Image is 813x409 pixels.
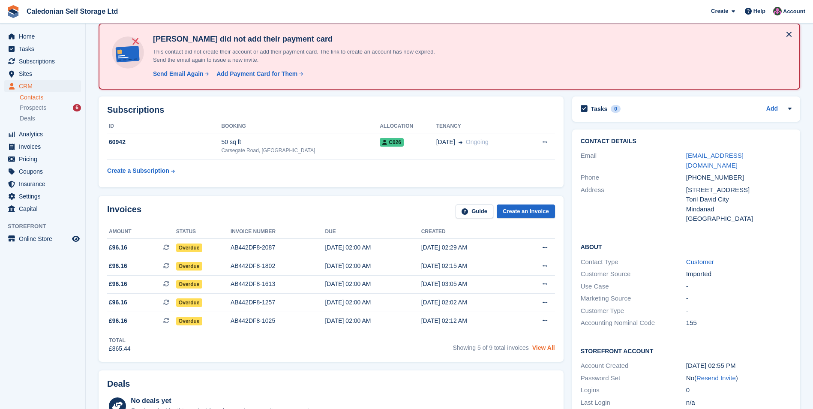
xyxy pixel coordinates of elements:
div: Marketing Source [581,294,686,304]
span: £96.16 [109,243,127,252]
h2: Invoices [107,204,141,219]
div: AB442DF8-1802 [231,262,325,271]
div: Use Case [581,282,686,292]
h2: Deals [107,379,130,389]
span: Tasks [19,43,70,55]
th: Booking [221,120,380,133]
div: [PHONE_NUMBER] [686,173,792,183]
div: - [686,306,792,316]
a: Preview store [71,234,81,244]
span: Overdue [176,280,202,289]
div: Password Set [581,373,686,383]
a: Customer [686,258,714,265]
div: Create a Subscription [107,166,169,175]
span: Settings [19,190,70,202]
h2: Subscriptions [107,105,555,115]
a: Contacts [20,93,81,102]
a: Guide [456,204,493,219]
div: Phone [581,173,686,183]
span: Subscriptions [19,55,70,67]
a: Add [766,104,778,114]
div: Contact Type [581,257,686,267]
div: AB442DF8-1257 [231,298,325,307]
span: Insurance [19,178,70,190]
div: [DATE] 02:29 AM [421,243,517,252]
span: Prospects [20,104,46,112]
div: [GEOGRAPHIC_DATA] [686,214,792,224]
a: Deals [20,114,81,123]
span: Invoices [19,141,70,153]
div: No [686,373,792,383]
div: Send Email Again [153,69,204,78]
div: 155 [686,318,792,328]
a: menu [4,233,81,245]
div: Total [109,337,131,344]
a: menu [4,30,81,42]
span: C026 [380,138,404,147]
div: [DATE] 02:15 AM [421,262,517,271]
th: Allocation [380,120,436,133]
span: CRM [19,80,70,92]
a: menu [4,178,81,190]
span: Account [783,7,805,16]
div: [DATE] 02:00 AM [325,262,421,271]
div: [DATE] 02:12 AM [421,316,517,325]
div: 6 [73,104,81,111]
span: Pricing [19,153,70,165]
th: Due [325,225,421,239]
img: no-card-linked-e7822e413c904bf8b177c4d89f31251c4716f9871600ec3ca5bfc59e148c83f4.svg [110,34,146,71]
div: Logins [581,385,686,395]
span: Coupons [19,165,70,177]
div: 0 [611,105,621,113]
span: £96.16 [109,298,127,307]
span: Overdue [176,262,202,271]
a: menu [4,68,81,80]
div: Address [581,185,686,224]
a: menu [4,203,81,215]
span: [DATE] [436,138,455,147]
div: [DATE] 02:02 AM [421,298,517,307]
a: menu [4,128,81,140]
h2: About [581,242,792,251]
div: - [686,282,792,292]
div: Imported [686,269,792,279]
a: menu [4,55,81,67]
span: Home [19,30,70,42]
a: Caledonian Self Storage Ltd [23,4,121,18]
div: Toril David City [686,195,792,204]
span: Create [711,7,728,15]
a: Add Payment Card for Them [213,69,304,78]
a: Prospects 6 [20,103,81,112]
span: Overdue [176,317,202,325]
div: [DATE] 02:00 AM [325,298,421,307]
div: Email [581,151,686,170]
span: Ongoing [466,138,489,145]
span: Overdue [176,244,202,252]
h4: [PERSON_NAME] did not add their payment card [150,34,450,44]
h2: Storefront Account [581,346,792,355]
a: menu [4,153,81,165]
th: Tenancy [436,120,525,133]
div: Add Payment Card for Them [216,69,297,78]
span: £96.16 [109,280,127,289]
a: menu [4,190,81,202]
div: - [686,294,792,304]
div: [DATE] 03:05 AM [421,280,517,289]
img: Lois Holling [773,7,782,15]
th: Invoice number [231,225,325,239]
div: Mindanad [686,204,792,214]
div: No deals yet [131,396,310,406]
a: [EMAIL_ADDRESS][DOMAIN_NAME] [686,152,744,169]
a: Create an Invoice [497,204,555,219]
img: stora-icon-8386f47178a22dfd0bd8f6a31ec36ba5ce8667c1dd55bd0f319d3a0aa187defe.svg [7,5,20,18]
a: menu [4,141,81,153]
a: Resend Invite [696,374,736,382]
div: AB442DF8-1613 [231,280,325,289]
span: Sites [19,68,70,80]
div: [DATE] 02:55 PM [686,361,792,371]
span: £96.16 [109,316,127,325]
div: £865.44 [109,344,131,353]
div: n/a [686,398,792,408]
div: [DATE] 02:00 AM [325,243,421,252]
div: [STREET_ADDRESS] [686,185,792,195]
